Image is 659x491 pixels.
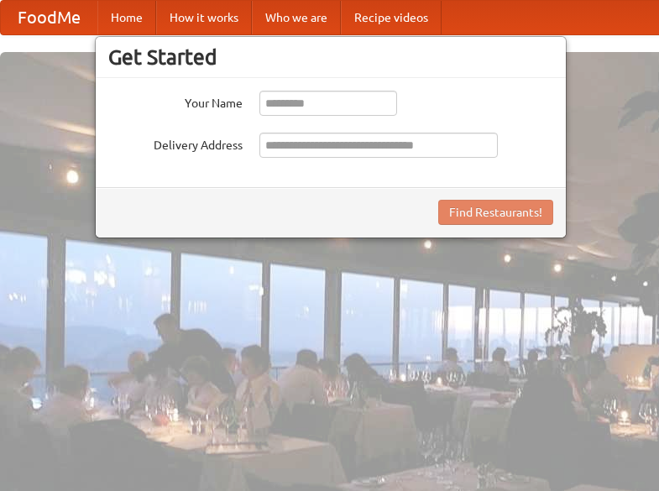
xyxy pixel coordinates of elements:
[108,133,243,154] label: Delivery Address
[341,1,442,34] a: Recipe videos
[1,1,97,34] a: FoodMe
[108,91,243,112] label: Your Name
[438,200,553,225] button: Find Restaurants!
[108,44,553,70] h3: Get Started
[252,1,341,34] a: Who we are
[97,1,156,34] a: Home
[156,1,252,34] a: How it works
